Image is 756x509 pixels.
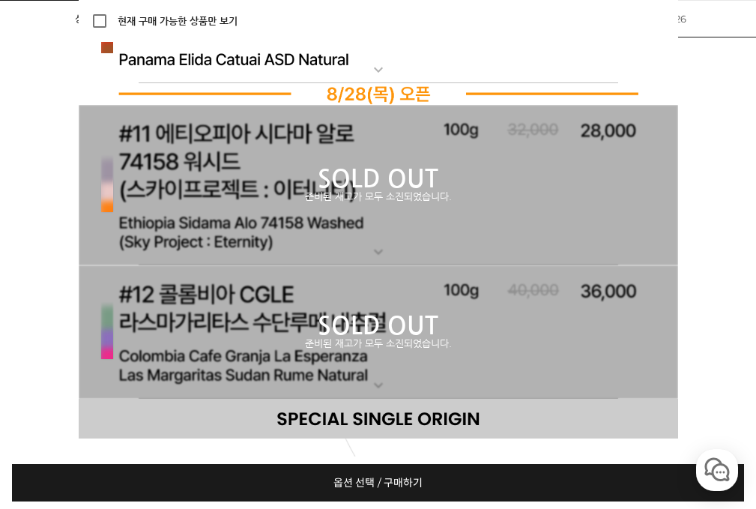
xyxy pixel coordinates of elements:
span: 설정 [232,407,250,419]
p: 준비된 재고가 모두 소진되었습니다. [79,338,678,350]
p: 준비된 재고가 모두 소진되었습니다. [79,191,678,203]
a: 대화 [99,385,193,422]
p: SOLD OUT [79,167,678,191]
a: 홈 [4,385,99,422]
span: 옵션 선택 / 구매하기 [333,464,423,502]
span: 홈 [47,407,56,419]
p: SOLD OUT [79,314,678,338]
span: 26 [675,13,686,25]
a: 옵션 선택 / 구매하기 [12,464,744,502]
mat-icon: expand_more [363,61,393,79]
label: 현재 구매 가능한 상품만 보기 [115,16,238,26]
span: 대화 [137,408,155,420]
a: 설정 [193,385,288,422]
